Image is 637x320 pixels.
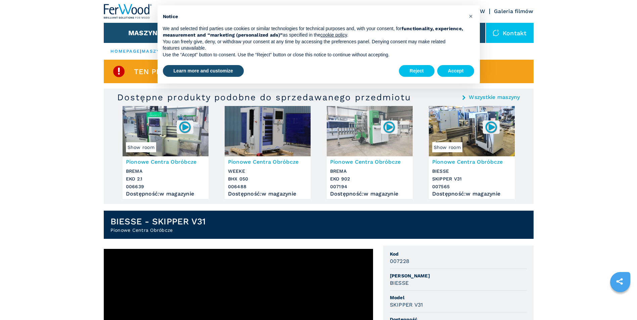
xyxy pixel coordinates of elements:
[225,106,311,156] img: Pionowe Centra Obróbcze WEEKE BHX 050
[611,273,628,290] a: sharethis
[432,167,511,191] h3: BIESSE SKIPPER V31 007565
[399,65,435,77] button: Reject
[437,65,474,77] button: Accept
[228,167,307,191] h3: WEEKE BHX 050 006488
[390,251,527,257] span: Kod
[225,106,311,199] a: Pionowe Centra Obróbcze WEEKE BHX 050Pionowe Centra ObróbczeWEEKEBHX 050006488Dostępność:w magazynie
[228,158,307,166] h3: Pionowe Centra Obróbcze
[429,106,515,199] a: Pionowe Centra Obróbcze BIESSE SKIPPER V31Show room007565Pionowe Centra ObróbczeBIESSESKIPPER V31...
[390,301,423,309] h3: SKIPPER V31
[128,29,162,37] button: Maszyny
[382,120,396,134] img: 007194
[140,49,141,54] span: |
[228,192,307,196] div: Dostępność : w magazynie
[110,216,206,227] h1: BIESSE - SKIPPER V31
[390,257,410,265] h3: 007228
[432,192,511,196] div: Dostępność : w magazynie
[330,192,409,196] div: Dostępność : w magazynie
[163,39,464,52] p: You can freely give, deny, or withdraw your consent at any time by accessing the preferences pane...
[330,158,409,166] h3: Pionowe Centra Obróbcze
[104,4,152,19] img: Ferwood
[163,26,463,38] strong: functionality, experience, measurement and “marketing (personalized ads)”
[117,92,411,103] h3: Dostępne produkty podobne do sprzedawanego przedmiotu
[469,12,473,20] span: ×
[432,142,462,152] span: Show room
[163,65,244,77] button: Learn more and customize
[163,52,464,58] p: Use the “Accept” button to consent. Use the “Reject” button or close this notice to continue with...
[432,158,511,166] h3: Pionowe Centra Obróbcze
[469,95,520,100] a: Wszystkie maszyny
[163,25,464,39] p: We and selected third parties use cookies or similar technologies for technical purposes and, wit...
[486,23,534,43] div: Kontakt
[123,106,209,199] a: Pionowe Centra Obróbcze BREMA EKO 2.1Show room006639Pionowe Centra ObróbczeBREMAEKO 2.1006639Dost...
[390,279,409,287] h3: BIESSE
[178,120,191,134] img: 006639
[493,30,499,36] img: Kontakt
[608,290,632,315] iframe: Chat
[429,106,515,156] img: Pionowe Centra Obróbcze BIESSE SKIPPER V31
[123,106,209,156] img: Pionowe Centra Obróbcze BREMA EKO 2.1
[163,13,464,20] h2: Notice
[330,167,409,191] h3: BREMA EKO 902 007194
[327,106,413,156] img: Pionowe Centra Obróbcze BREMA EKO 902
[466,11,476,21] button: Close this notice
[110,49,140,54] a: HOMEPAGE
[126,192,205,196] div: Dostępność : w magazynie
[142,49,168,54] a: maszyny
[485,120,498,134] img: 007565
[390,272,527,279] span: [PERSON_NAME]
[126,158,205,166] h3: Pionowe Centra Obróbcze
[112,65,126,78] img: SoldProduct
[110,227,206,233] h2: Pionowe Centra Obróbcze
[494,8,534,14] a: Galeria filmów
[327,106,413,199] a: Pionowe Centra Obróbcze BREMA EKO 902007194Pionowe Centra ObróbczeBREMAEKO 902007194Dostępność:w ...
[320,32,347,38] a: cookie policy
[126,167,205,191] h3: BREMA EKO 2.1 006639
[126,142,156,152] span: Show room
[390,294,527,301] span: Model
[134,68,279,75] span: Ten przedmiot jest już sprzedany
